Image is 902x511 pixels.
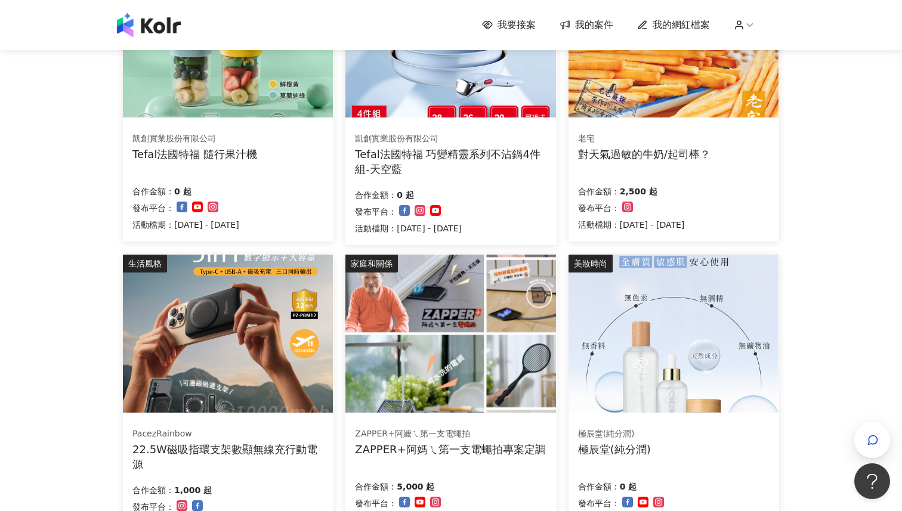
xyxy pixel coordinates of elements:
p: 發布平台： [578,201,620,215]
div: 對天氣過敏的牛奶/起司棒？ [578,147,711,162]
div: 極辰堂(純分潤) [578,428,651,440]
div: 美妝時尚 [569,255,613,272]
div: 極辰堂(純分潤) [578,442,651,457]
img: 極辰保濕保養系列 [569,255,779,413]
div: 生活風格 [123,255,167,272]
p: 合作金額： [132,184,174,199]
div: ZAPPER+阿嬤ㄟ第一支電蠅拍 [355,428,545,440]
img: 22.5W磁吸指環支架數顯無線充行動電源 [123,255,333,413]
p: 0 起 [174,184,191,199]
p: 發布平台： [578,496,620,510]
p: 合作金額： [132,483,174,497]
p: 5,000 起 [397,479,434,494]
img: ZAPPER+阿媽ㄟ第一支電蠅拍專案定調 [345,255,555,413]
div: 凱創實業股份有限公司 [355,133,546,145]
p: 合作金額： [578,479,620,494]
div: 22.5W磁吸指環支架數顯無線充行動電源 [132,442,324,472]
p: 發布平台： [355,496,397,510]
p: 0 起 [397,188,414,202]
p: 1,000 起 [174,483,212,497]
div: PacezRainbow [132,428,323,440]
p: 合作金額： [355,479,397,494]
a: 我要接案 [482,18,536,32]
p: 活動檔期：[DATE] - [DATE] [132,218,239,232]
p: 0 起 [620,479,637,494]
p: 活動檔期：[DATE] - [DATE] [355,221,462,236]
span: 我要接案 [498,18,536,32]
p: 2,500 起 [620,184,657,199]
iframe: Help Scout Beacon - Open [854,463,890,499]
div: ZAPPER+阿媽ㄟ第一支電蠅拍專案定調 [355,442,545,457]
a: 我的網紅檔案 [637,18,710,32]
div: 家庭和關係 [345,255,398,272]
span: 我的案件 [575,18,613,32]
p: 發布平台： [132,201,174,215]
p: 合作金額： [355,188,397,202]
div: 凱創實業股份有限公司 [132,133,257,145]
div: 老宅 [578,133,711,145]
p: 合作金額： [578,184,620,199]
a: 我的案件 [560,18,613,32]
p: 發布平台： [355,205,397,219]
div: Tefal法國特福 巧變精靈系列不沾鍋4件組-天空藍 [355,147,546,176]
span: 我的網紅檔案 [653,18,710,32]
p: 活動檔期：[DATE] - [DATE] [578,218,685,232]
div: Tefal法國特福 隨行果汁機 [132,147,257,162]
img: logo [117,13,181,37]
